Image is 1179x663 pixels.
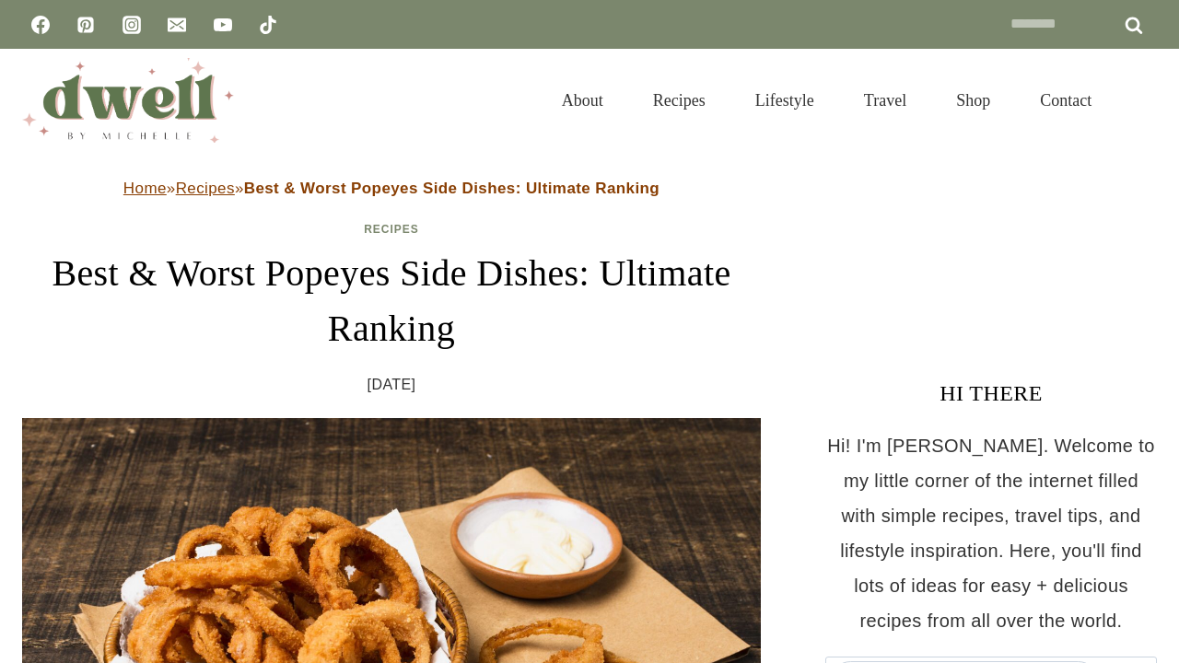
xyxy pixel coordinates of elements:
a: Instagram [113,6,150,43]
a: Pinterest [67,6,104,43]
a: About [537,68,628,133]
a: Recipes [176,180,235,197]
a: Home [123,180,167,197]
h3: HI THERE [825,377,1157,410]
time: [DATE] [368,371,416,399]
a: YouTube [204,6,241,43]
span: » » [123,180,660,197]
a: TikTok [250,6,286,43]
a: Recipes [364,223,419,236]
img: DWELL by michelle [22,58,234,143]
h1: Best & Worst Popeyes Side Dishes: Ultimate Ranking [22,246,761,356]
nav: Primary Navigation [537,68,1116,133]
a: Lifestyle [730,68,839,133]
button: View Search Form [1126,85,1157,116]
a: Facebook [22,6,59,43]
a: Contact [1015,68,1116,133]
p: Hi! I'm [PERSON_NAME]. Welcome to my little corner of the internet filled with simple recipes, tr... [825,428,1157,638]
a: Recipes [628,68,730,133]
strong: Best & Worst Popeyes Side Dishes: Ultimate Ranking [244,180,660,197]
a: Travel [839,68,931,133]
a: Shop [931,68,1015,133]
a: Email [158,6,195,43]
